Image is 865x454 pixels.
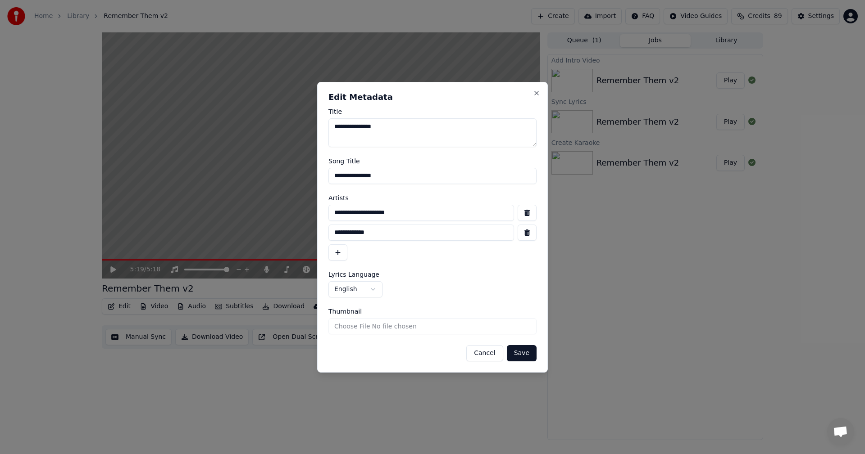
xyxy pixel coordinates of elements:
button: Save [507,345,537,361]
label: Artists [328,195,537,201]
h2: Edit Metadata [328,93,537,101]
span: Thumbnail [328,308,362,315]
label: Song Title [328,158,537,164]
span: Lyrics Language [328,271,379,278]
button: Cancel [466,345,503,361]
label: Title [328,108,537,115]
